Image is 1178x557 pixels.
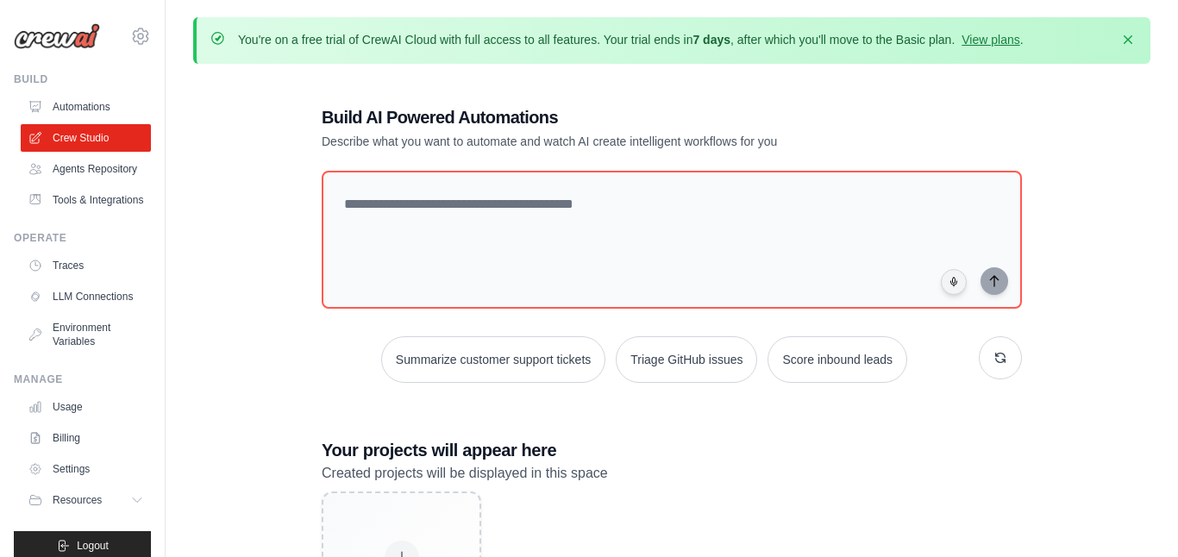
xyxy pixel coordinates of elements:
[238,31,1024,48] p: You're on a free trial of CrewAI Cloud with full access to all features. Your trial ends in , aft...
[14,72,151,86] div: Build
[768,336,907,383] button: Score inbound leads
[21,455,151,483] a: Settings
[21,283,151,310] a: LLM Connections
[21,424,151,452] a: Billing
[77,539,109,553] span: Logout
[962,33,1019,47] a: View plans
[14,231,151,245] div: Operate
[14,372,151,386] div: Manage
[322,133,901,150] p: Describe what you want to automate and watch AI create intelligent workflows for you
[616,336,757,383] button: Triage GitHub issues
[21,155,151,183] a: Agents Repository
[21,93,151,121] a: Automations
[14,23,100,49] img: Logo
[21,124,151,152] a: Crew Studio
[322,105,901,129] h1: Build AI Powered Automations
[322,462,1022,485] p: Created projects will be displayed in this space
[979,336,1022,379] button: Get new suggestions
[322,438,1022,462] h3: Your projects will appear here
[21,252,151,279] a: Traces
[21,186,151,214] a: Tools & Integrations
[53,493,102,507] span: Resources
[692,33,730,47] strong: 7 days
[21,314,151,355] a: Environment Variables
[381,336,605,383] button: Summarize customer support tickets
[21,486,151,514] button: Resources
[21,393,151,421] a: Usage
[941,269,967,295] button: Click to speak your automation idea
